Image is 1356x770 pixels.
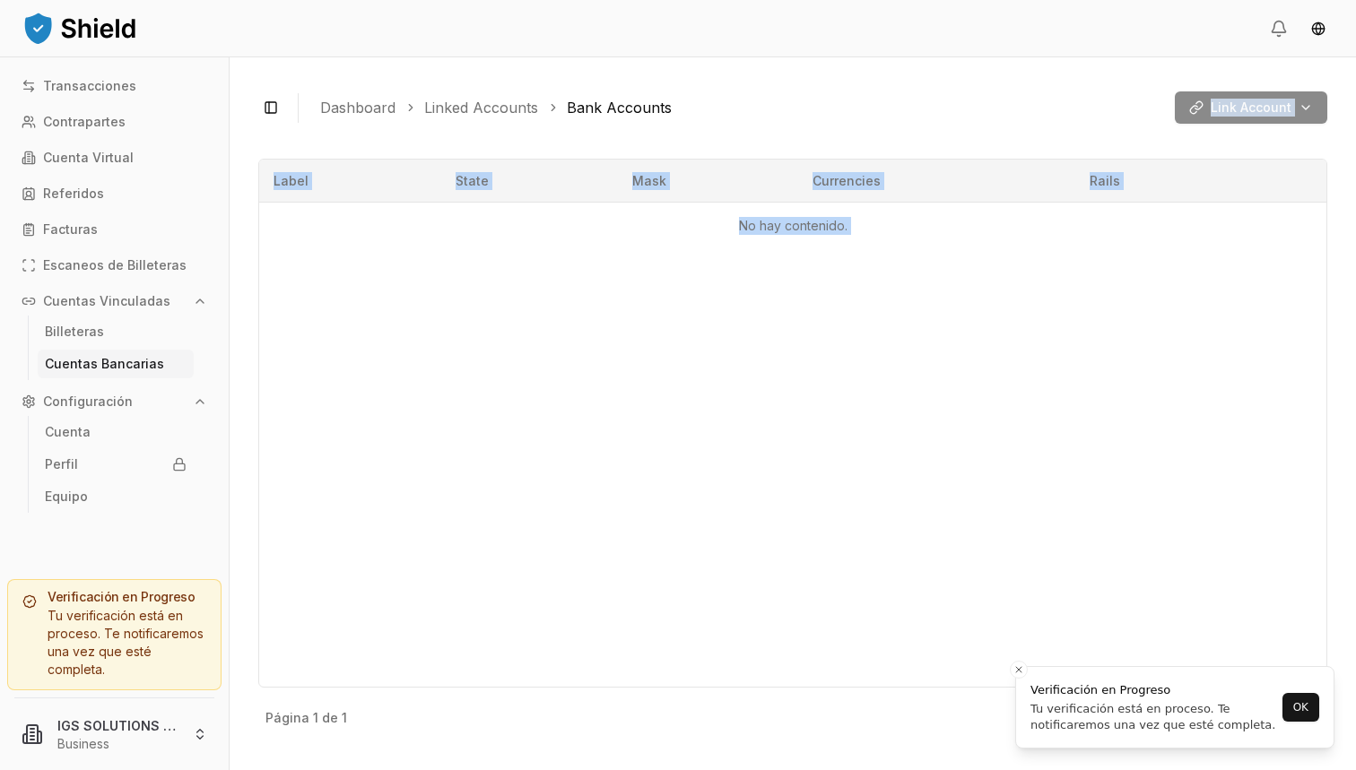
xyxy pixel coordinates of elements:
[43,395,133,408] p: Configuración
[274,217,1312,235] p: No hay contenido.
[1030,701,1277,733] div: Tu verificación está en proceso. Te notificaremos una vez que esté completa.
[14,179,214,208] a: Referidos
[322,712,338,724] p: de
[14,251,214,280] a: Escaneos de Billeteras
[14,215,214,244] a: Facturas
[43,116,126,128] p: Contrapartes
[38,418,194,446] a: Cuenta
[22,607,206,679] div: Tu verificación está en proceso. Te notificaremos una vez que esté completa.
[38,450,194,479] a: Perfil
[7,705,222,763] button: IGS SOLUTIONS LLCBusiness
[45,426,91,438] p: Cuenta
[38,350,194,378] a: Cuentas Bancarias
[22,591,206,603] h5: Verificación en Progreso
[14,287,214,316] button: Cuentas Vinculadas
[441,160,618,203] th: State
[313,712,318,724] p: 1
[45,358,164,370] p: Cuentas Bancarias
[14,143,214,172] a: Cuenta Virtual
[43,80,136,92] p: Transacciones
[1075,160,1245,203] th: Rails
[1030,681,1277,699] div: Verificación en Progreso
[57,735,178,753] p: Business
[14,72,214,100] a: Transacciones
[320,97,395,118] a: Dashboard
[45,325,104,338] p: Billeteras
[265,712,309,724] p: Página
[43,295,170,307] p: Cuentas Vinculadas
[38,317,194,346] a: Billeteras
[1282,693,1319,722] button: OK
[43,259,187,272] p: Escaneos de Billeteras
[45,458,78,471] p: Perfil
[43,151,134,164] p: Cuenta Virtual
[618,160,797,203] th: Mask
[14,108,214,136] a: Contrapartes
[424,97,538,118] a: Linked Accounts
[342,712,347,724] p: 1
[798,160,1075,203] th: Currencies
[567,97,672,118] a: Bank Accounts
[22,10,138,46] img: ShieldPay Logo
[14,387,214,416] button: Configuración
[43,187,104,200] p: Referidos
[43,223,98,236] p: Facturas
[57,716,178,735] p: IGS SOLUTIONS LLC
[45,490,88,503] p: Equipo
[259,160,441,203] th: Label
[320,97,1160,118] nav: breadcrumb
[7,579,222,690] a: Verificación en ProgresoTu verificación está en proceso. Te notificaremos una vez que esté completa.
[1010,661,1028,679] button: Close toast
[38,482,194,511] a: Equipo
